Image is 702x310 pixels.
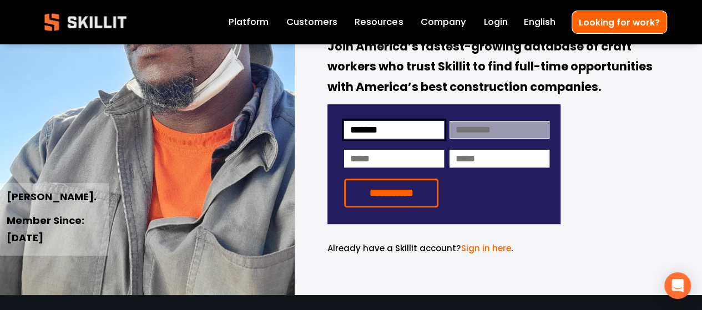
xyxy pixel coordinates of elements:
[286,14,337,30] a: Customers
[355,16,403,29] span: Resources
[229,14,269,30] a: Platform
[355,14,403,30] a: folder dropdown
[461,242,511,254] a: Sign in here
[327,38,655,99] strong: Join America’s fastest-growing database of craft workers who trust Skillit to find full-time oppo...
[327,242,560,255] p: .
[484,14,508,30] a: Login
[524,16,555,29] span: English
[421,14,466,30] a: Company
[524,14,555,30] div: language picker
[35,6,136,39] img: Skillit
[7,189,97,206] strong: [PERSON_NAME].
[327,242,461,254] span: Already have a Skillit account?
[572,11,667,33] a: Looking for work?
[664,272,691,299] div: Open Intercom Messenger
[7,213,87,247] strong: Member Since: [DATE]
